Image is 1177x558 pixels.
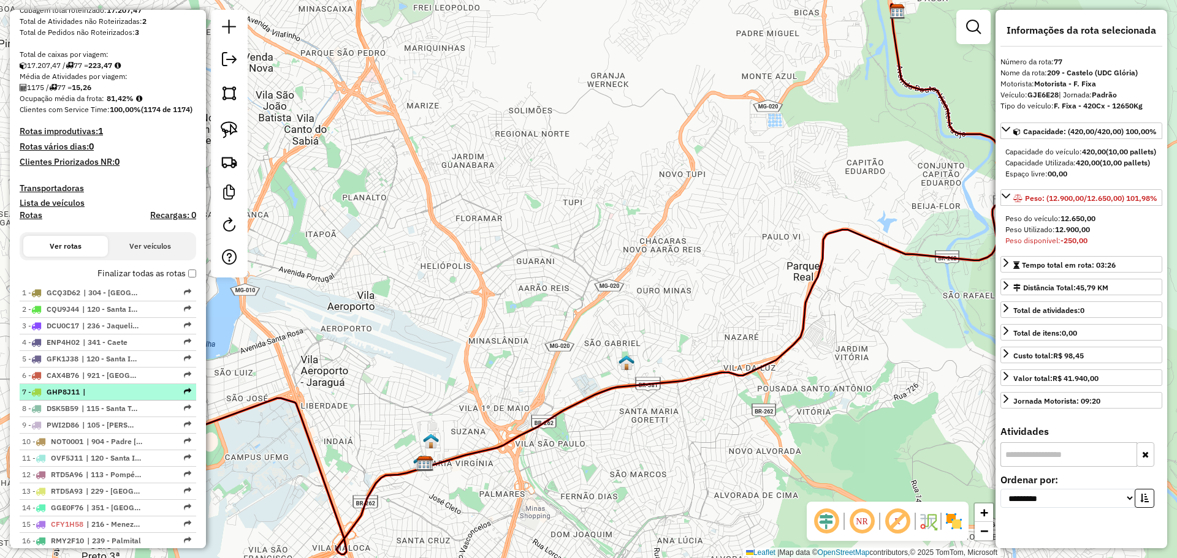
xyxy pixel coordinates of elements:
[47,288,80,297] span: GCQ3D62
[184,322,191,329] em: Rota exportada
[184,404,191,412] em: Rota exportada
[22,536,84,545] span: 16 -
[51,470,83,479] span: RTD5A96
[82,320,139,331] span: 236 - Jaqueline
[22,519,83,529] span: 15 -
[20,105,110,114] span: Clientes com Service Time:
[184,421,191,428] em: Rota exportada
[86,502,143,513] span: 351 - Jardim Vitória
[184,454,191,461] em: Rota exportada
[82,353,138,364] span: 120 - Santa Inês (UDC Horto)
[221,153,238,170] img: Criar rota
[1062,328,1077,337] strong: 0,00
[107,6,142,15] strong: 17.207,47
[51,519,83,529] span: CFY1H58
[1000,208,1162,251] div: Peso: (12.900,00/12.650,00) 101,98%
[83,287,140,298] span: 304 - Cachoeira, 305 - Maravilhas, 311 - São José da Lapa
[184,537,191,544] em: Rota exportada
[1061,236,1087,245] strong: -250,00
[47,321,79,330] span: DCU0C17
[1000,472,1162,487] label: Ordenar por:
[20,84,27,91] i: Total de Atividades
[1000,56,1162,67] div: Número da rota:
[188,270,196,277] input: Finalizar todas as rotas
[20,49,196,60] div: Total de caixas por viagem:
[83,386,139,398] span: |
[20,126,196,137] h4: Rotas improdutivas:
[416,456,432,472] img: CDD Belo Horizonte
[47,337,80,347] span: ENP4H02
[22,371,79,380] span: 6 -
[23,236,108,257] button: Ver rotas
[1000,279,1162,295] a: Distância Total:45,79 KM
[1023,127,1157,136] span: Capacidade: (420,00/420,00) 100,00%
[184,437,191,445] em: Rota exportada
[812,507,841,536] span: Ocultar deslocamento
[22,453,83,462] span: 11 -
[184,487,191,494] em: Rota exportada
[22,387,80,396] span: 7 -
[818,548,870,557] a: OpenStreetMap
[1047,68,1138,77] strong: 209 - Castelo (UDC Glória)
[1080,306,1084,315] strong: 0
[115,62,121,69] i: Meta Caixas/viagem: 196,56 Diferença: 26,91
[142,17,147,26] strong: 2
[184,503,191,511] em: Rota exportada
[961,15,986,39] a: Exibir filtros
[423,433,439,449] img: Simulação- STA
[184,520,191,527] em: Rota exportada
[47,371,79,380] span: CAX4B76
[184,305,191,312] em: Rota exportada
[1027,90,1059,99] strong: GJE6E28
[1054,101,1143,110] strong: F. Fixa - 420Cx - 12650Kg
[47,404,78,413] span: DSK5B59
[22,321,79,330] span: 3 -
[82,403,138,414] span: 115 - Santa Tereza (UDC Horto), 209 - Castelo (UDC Glória)
[184,355,191,362] em: Rota exportada
[51,453,83,462] span: OVF5J11
[22,337,80,347] span: 4 -
[1005,235,1157,246] div: Peso disponível:
[20,198,196,208] h4: Lista de veículos
[51,486,83,496] span: RTD5A93
[20,183,196,194] h4: Transportadoras
[1000,123,1162,139] a: Capacidade: (420,00/420,00) 100,00%
[107,94,134,103] strong: 81,42%
[1000,392,1162,409] a: Jornada Motorista: 09:20
[1000,301,1162,318] a: Total de atividades:0
[108,236,192,257] button: Ver veículos
[86,453,142,464] span: 120 - Santa Inês (UDC Horto), 209 - Castelo (UDC Glória), 221 - Jardim dos Comerciarios (UDC Céu ...
[20,27,196,38] div: Total de Pedidos não Roteirizados:
[87,535,143,546] span: 239 - Palmital
[86,519,143,530] span: 216 - Menezes (UDC Céu Azul)
[217,180,242,208] a: Criar modelo
[20,210,42,221] a: Rotas
[1000,67,1162,78] div: Nome da rota:
[115,156,120,167] strong: 0
[22,420,79,429] span: 9 -
[777,548,779,557] span: |
[1000,369,1162,386] a: Valor total:R$ 41.940,00
[1053,351,1084,360] strong: R$ 98,45
[221,121,238,138] img: Selecionar atividades - laço
[22,304,79,314] span: 2 -
[86,469,142,480] span: 113 - Pompéia - Vera Cruz (UDC Horto), 919 - Sabará II
[1013,373,1099,384] div: Valor total:
[51,503,83,512] span: GGE0F76
[22,288,80,297] span: 1 -
[20,62,27,69] i: Cubagem total roteirizado
[975,503,993,522] a: Zoom in
[135,28,139,37] strong: 3
[217,213,242,240] a: Reroteirizar Sessão
[918,511,938,531] img: Fluxo de ruas
[20,141,196,152] h4: Rotas vários dias:
[22,503,83,512] span: 14 -
[1100,158,1150,167] strong: (10,00 pallets)
[22,470,83,479] span: 12 -
[141,105,192,114] strong: (1174 de 1174)
[1034,79,1096,88] strong: Motorista - F. Fixa
[20,157,196,167] h4: Clientes Priorizados NR:
[1013,328,1077,339] div: Total de itens:
[1048,169,1067,178] strong: 00,00
[51,536,84,545] span: RMY2F10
